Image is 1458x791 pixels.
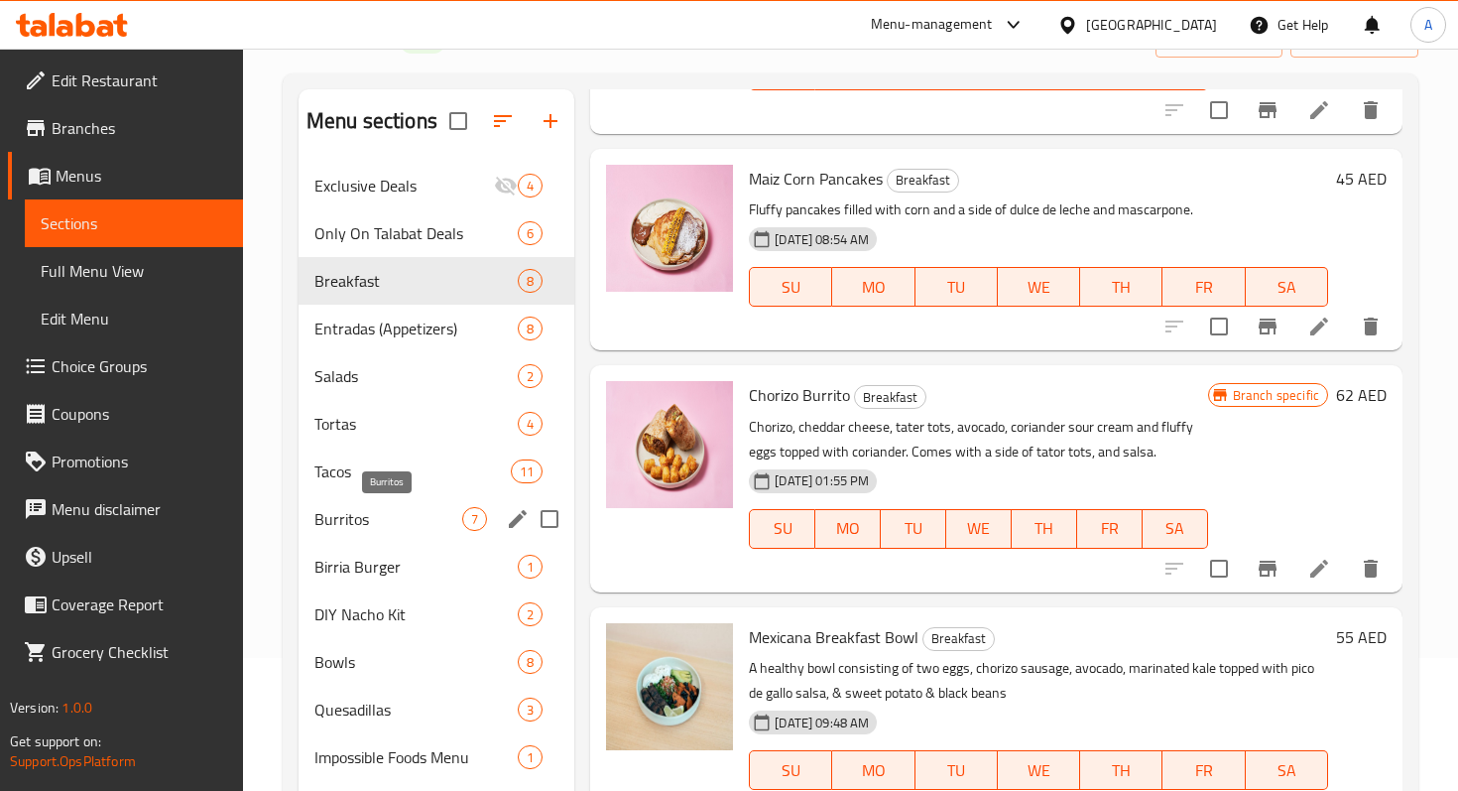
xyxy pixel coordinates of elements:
[314,412,518,436] span: Tortas
[299,257,574,305] div: Breakfast8
[1080,750,1162,790] button: TH
[437,100,479,142] span: Select all sections
[8,152,243,199] a: Menus
[1347,86,1395,134] button: delete
[1225,386,1327,405] span: Branch specific
[41,211,227,235] span: Sections
[749,267,832,307] button: SU
[299,305,574,352] div: Entradas (Appetizers)8
[854,385,926,409] div: Breakfast
[946,509,1012,549] button: WE
[840,273,907,302] span: MO
[10,748,136,774] a: Support.OpsPlatform
[299,638,574,686] div: Bowls8
[1246,267,1328,307] button: SA
[25,295,243,342] a: Edit Menu
[314,650,518,674] span: Bowls
[881,509,946,549] button: TU
[519,605,542,624] span: 2
[314,317,518,340] span: Entradas (Appetizers)
[1198,306,1240,347] span: Select to update
[815,509,881,549] button: MO
[299,591,574,638] div: DIY Nacho Kit2
[299,733,574,781] div: Impossible Foods Menu1
[299,543,574,591] div: Birria Burger1
[503,504,533,534] button: edit
[767,230,877,249] span: [DATE] 08:54 AM
[314,602,518,626] span: DIY Nacho Kit
[1307,315,1331,338] a: Edit menu item
[479,97,527,145] span: Sort sections
[840,756,907,785] span: MO
[314,460,511,483] span: Tacos
[889,514,938,543] span: TU
[299,352,574,400] div: Salads2
[1307,557,1331,581] a: Edit menu item
[299,400,574,448] div: Tortas4
[41,259,227,283] span: Full Menu View
[8,57,243,104] a: Edit Restaurant
[1347,545,1395,593] button: delete
[1244,303,1291,350] button: Branch-specific-item
[1170,756,1237,785] span: FR
[314,698,518,722] span: Quesadillas
[519,748,542,767] span: 1
[767,471,877,490] span: [DATE] 01:55 PM
[52,497,227,521] span: Menu disclaimer
[1254,756,1320,785] span: SA
[518,745,543,769] div: items
[518,650,543,674] div: items
[10,695,59,721] span: Version:
[749,164,883,194] span: Maiz Corn Pancakes
[1336,165,1387,193] h6: 45 AED
[8,342,243,390] a: Choice Groups
[749,622,918,652] span: Mexicana Breakfast Bowl
[1424,14,1432,36] span: A
[1347,303,1395,350] button: delete
[1246,750,1328,790] button: SA
[1306,27,1402,52] span: export
[518,555,543,579] div: items
[767,714,877,732] span: [DATE] 09:48 AM
[61,695,92,721] span: 1.0.0
[314,174,494,198] div: Exclusive Deals
[519,224,542,243] span: 6
[1088,756,1154,785] span: TH
[518,698,543,722] div: items
[314,745,518,769] span: Impossible Foods Menu
[1088,273,1154,302] span: TH
[606,623,733,750] img: Mexicana Breakfast Bowl
[52,68,227,92] span: Edit Restaurant
[314,555,518,579] span: Birria Burger
[518,412,543,436] div: items
[1006,756,1072,785] span: WE
[871,13,993,37] div: Menu-management
[1020,514,1069,543] span: TH
[823,514,873,543] span: MO
[299,162,574,209] div: Exclusive Deals4
[299,495,574,543] div: Burritos7edit
[52,545,227,569] span: Upsell
[1012,509,1077,549] button: TH
[1244,545,1291,593] button: Branch-specific-item
[314,269,518,293] span: Breakfast
[922,627,995,651] div: Breakfast
[52,640,227,664] span: Grocery Checklist
[8,581,243,628] a: Coverage Report
[749,380,850,410] span: Chorizo Burrito
[923,273,990,302] span: TU
[299,209,574,257] div: Only On Talabat Deals6
[519,320,542,338] span: 8
[1307,98,1331,122] a: Edit menu item
[1085,514,1135,543] span: FR
[915,750,998,790] button: TU
[52,450,227,473] span: Promotions
[954,514,1004,543] span: WE
[519,701,542,720] span: 3
[1162,267,1245,307] button: FR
